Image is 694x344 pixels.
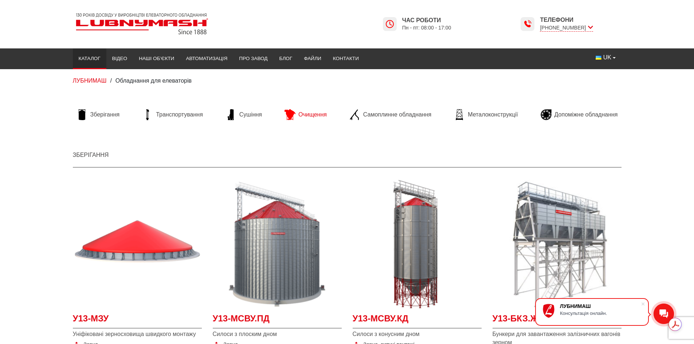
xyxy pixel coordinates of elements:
[73,180,202,309] a: Детальніше У13-МЗУ
[213,180,342,309] a: Детальніше У13-МСВУ.ПД
[233,51,273,67] a: Про завод
[540,16,593,24] span: Телефони
[402,16,451,24] span: Час роботи
[523,20,532,28] img: Lubnymash time icon
[213,330,342,338] span: Силоси з плоским дном
[537,109,622,120] a: Допоміжне обладнання
[281,109,330,120] a: Очищення
[450,109,521,120] a: Металоконструкції
[353,330,482,338] span: Силоси з конусним дном
[222,109,266,120] a: Сушіння
[353,180,482,309] a: Детальніше У13-МСВУ.КД
[239,111,262,119] span: Сушіння
[73,109,123,120] a: Зберігання
[468,111,518,119] span: Металоконструкції
[73,78,107,84] a: ЛУБНИМАШ
[560,311,641,316] div: Консультація онлайн.
[180,51,233,67] a: Автоматизація
[493,180,622,309] a: Детальніше У13-БКЗ.ЖД
[402,24,451,31] span: Пн - пт: 08:00 - 17:00
[73,51,106,67] a: Каталог
[273,51,298,67] a: Блог
[603,54,611,62] span: UK
[554,111,618,119] span: Допоміжне обладнання
[106,51,133,67] a: Відео
[298,51,327,67] a: Файли
[590,51,621,64] button: UK
[385,20,394,28] img: Lubnymash time icon
[596,56,601,60] img: Українська
[73,152,109,158] a: Зберігання
[540,24,593,32] span: [PHONE_NUMBER]
[133,51,180,67] a: Наші об’єкти
[73,10,211,37] img: Lubnymash
[73,312,202,329] a: У13-МЗУ
[493,312,622,329] a: У13-БКЗ.ЖД
[115,78,192,84] span: Обладнання для елеваторів
[110,78,111,84] span: /
[363,111,431,119] span: Самоплинне обладнання
[73,330,202,338] span: Уніфіковані зерносховища швидкого монтажу
[327,51,365,67] a: Контакти
[298,111,327,119] span: Очищення
[90,111,120,119] span: Зберігання
[138,109,207,120] a: Транспортування
[346,109,435,120] a: Самоплинне обладнання
[560,303,641,309] div: ЛУБНИМАШ
[156,111,203,119] span: Транспортування
[353,312,482,329] a: У13-МСВУ.КД
[213,312,342,329] a: У13-МСВУ.ПД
